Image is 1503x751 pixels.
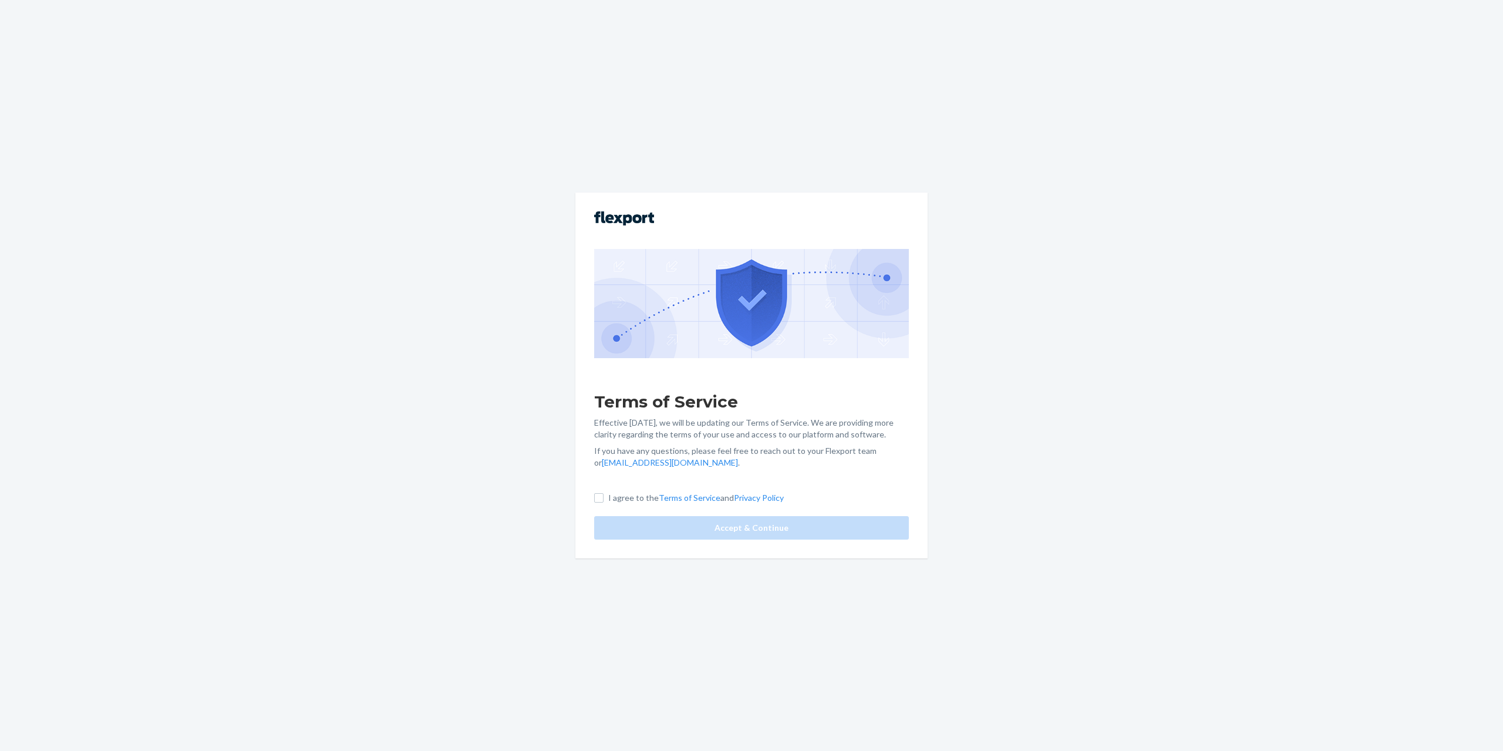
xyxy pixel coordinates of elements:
[602,457,738,467] a: [EMAIL_ADDRESS][DOMAIN_NAME]
[594,417,909,440] p: Effective [DATE], we will be updating our Terms of Service. We are providing more clarity regardi...
[659,493,720,503] a: Terms of Service
[594,211,654,225] img: Flexport logo
[594,516,909,540] button: Accept & Continue
[608,492,784,504] p: I agree to the and
[594,493,604,503] input: I agree to theTerms of ServiceandPrivacy Policy
[594,391,909,412] h1: Terms of Service
[594,249,909,358] img: GDPR Compliance
[734,493,784,503] a: Privacy Policy
[594,445,909,469] p: If you have any questions, please feel free to reach out to your Flexport team or .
